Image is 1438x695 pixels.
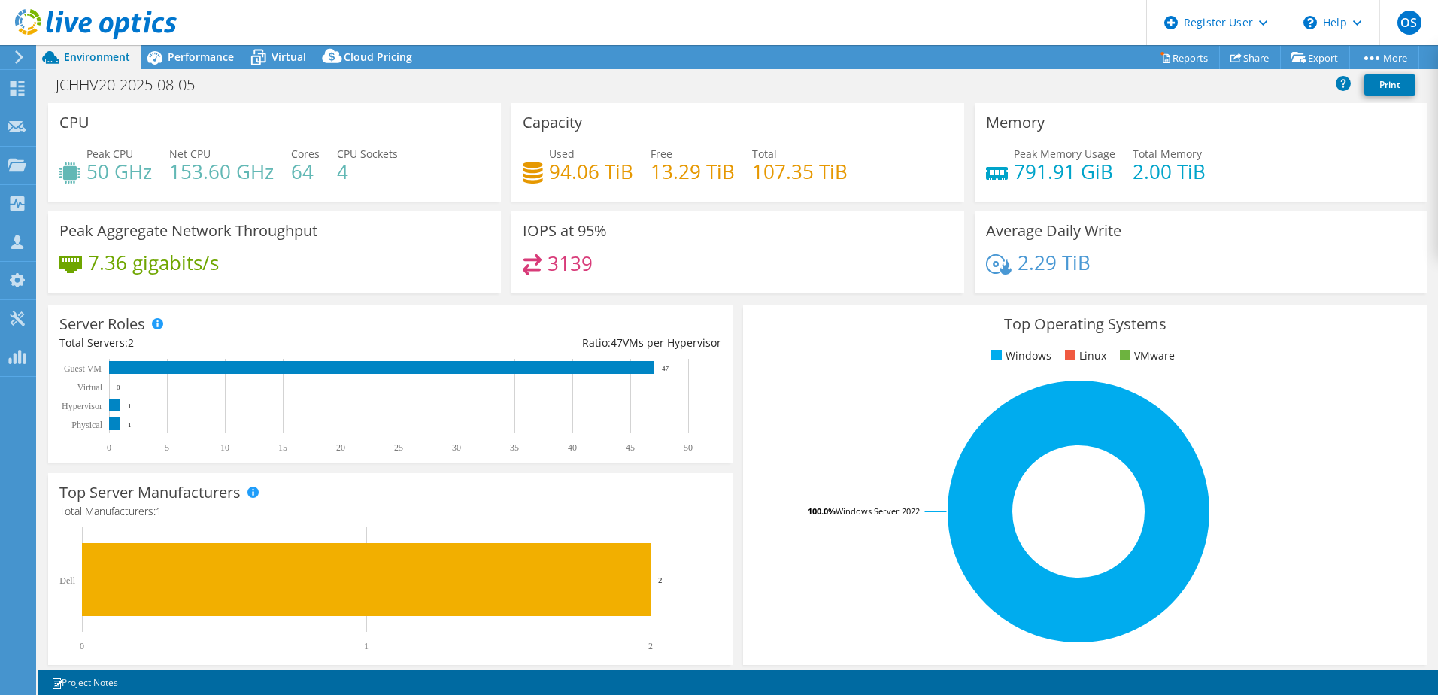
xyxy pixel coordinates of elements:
[390,335,721,351] div: Ratio: VMs per Hypervisor
[549,163,633,180] h4: 94.06 TiB
[1014,147,1115,161] span: Peak Memory Usage
[59,316,145,332] h3: Server Roles
[648,641,653,651] text: 2
[1219,46,1281,69] a: Share
[59,503,721,520] h4: Total Manufacturers:
[337,147,398,161] span: CPU Sockets
[1280,46,1350,69] a: Export
[165,442,169,453] text: 5
[107,442,111,453] text: 0
[548,255,593,272] h4: 3139
[59,223,317,239] h3: Peak Aggregate Network Throughput
[611,335,623,350] span: 47
[128,402,132,410] text: 1
[1303,16,1317,29] svg: \n
[651,147,672,161] span: Free
[523,223,607,239] h3: IOPS at 95%
[1116,347,1175,364] li: VMware
[752,163,848,180] h4: 107.35 TiB
[86,163,152,180] h4: 50 GHz
[808,505,836,517] tspan: 100.0%
[344,50,412,64] span: Cloud Pricing
[64,50,130,64] span: Environment
[1397,11,1421,35] span: OS
[662,365,669,372] text: 47
[49,77,218,93] h1: JCHHV20-2025-08-05
[291,147,320,161] span: Cores
[754,316,1416,332] h3: Top Operating Systems
[71,420,102,430] text: Physical
[117,384,120,391] text: 0
[278,442,287,453] text: 15
[59,114,89,131] h3: CPU
[336,442,345,453] text: 20
[568,442,577,453] text: 40
[658,575,663,584] text: 2
[337,163,398,180] h4: 4
[59,484,241,501] h3: Top Server Manufacturers
[77,382,103,393] text: Virtual
[523,114,582,131] h3: Capacity
[128,335,134,350] span: 2
[1014,163,1115,180] h4: 791.91 GiB
[41,673,129,692] a: Project Notes
[1349,46,1419,69] a: More
[62,401,102,411] text: Hypervisor
[394,442,403,453] text: 25
[169,147,211,161] span: Net CPU
[986,114,1045,131] h3: Memory
[364,641,369,651] text: 1
[626,442,635,453] text: 45
[1364,74,1415,96] a: Print
[1133,163,1206,180] h4: 2.00 TiB
[128,421,132,429] text: 1
[1148,46,1220,69] a: Reports
[168,50,234,64] span: Performance
[987,347,1051,364] li: Windows
[684,442,693,453] text: 50
[549,147,575,161] span: Used
[986,223,1121,239] h3: Average Daily Write
[156,504,162,518] span: 1
[272,50,306,64] span: Virtual
[64,363,102,374] text: Guest VM
[59,575,75,586] text: Dell
[752,147,777,161] span: Total
[836,505,920,517] tspan: Windows Server 2022
[169,163,274,180] h4: 153.60 GHz
[510,442,519,453] text: 35
[452,442,461,453] text: 30
[80,641,84,651] text: 0
[86,147,133,161] span: Peak CPU
[651,163,735,180] h4: 13.29 TiB
[1018,254,1091,271] h4: 2.29 TiB
[1133,147,1202,161] span: Total Memory
[1061,347,1106,364] li: Linux
[291,163,320,180] h4: 64
[220,442,229,453] text: 10
[88,254,219,271] h4: 7.36 gigabits/s
[59,335,390,351] div: Total Servers:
